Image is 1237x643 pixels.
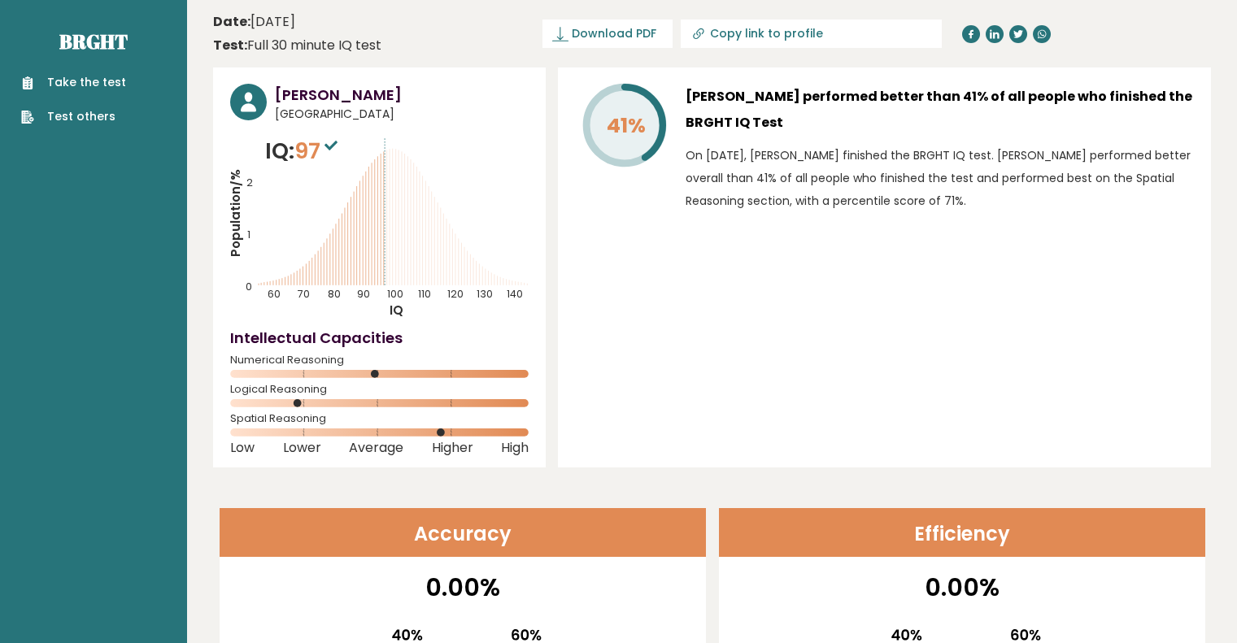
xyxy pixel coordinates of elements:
[230,445,255,451] span: Low
[268,287,281,301] tspan: 60
[275,84,529,106] h3: [PERSON_NAME]
[213,12,295,32] time: [DATE]
[572,25,656,42] span: Download PDF
[227,169,244,257] tspan: Population/%
[418,287,431,301] tspan: 110
[686,144,1194,212] p: On [DATE], [PERSON_NAME] finished the BRGHT IQ test. [PERSON_NAME] performed better overall than ...
[21,108,126,125] a: Test others
[357,287,370,301] tspan: 90
[686,84,1194,136] h3: [PERSON_NAME] performed better than 41% of all people who finished the BRGHT IQ Test
[230,569,695,606] p: 0.00%
[390,302,403,319] tspan: IQ
[213,12,250,31] b: Date:
[507,287,523,301] tspan: 140
[501,445,529,451] span: High
[387,287,403,301] tspan: 100
[283,445,321,451] span: Lower
[298,287,310,301] tspan: 70
[328,287,341,301] tspan: 80
[349,445,403,451] span: Average
[59,28,128,54] a: Brght
[447,287,464,301] tspan: 120
[230,415,529,422] span: Spatial Reasoning
[247,228,250,241] tspan: 1
[220,508,706,557] header: Accuracy
[246,280,252,293] tspan: 0
[230,357,529,363] span: Numerical Reasoning
[730,569,1195,606] p: 0.00%
[294,136,342,166] span: 97
[21,74,126,91] a: Take the test
[246,176,253,189] tspan: 2
[213,36,381,55] div: Full 30 minute IQ test
[477,287,493,301] tspan: 130
[607,111,646,140] tspan: 41%
[230,327,529,349] h4: Intellectual Capacities
[275,106,529,123] span: [GEOGRAPHIC_DATA]
[542,20,673,48] a: Download PDF
[213,36,247,54] b: Test:
[230,386,529,393] span: Logical Reasoning
[719,508,1205,557] header: Efficiency
[265,135,342,167] p: IQ:
[432,445,473,451] span: Higher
